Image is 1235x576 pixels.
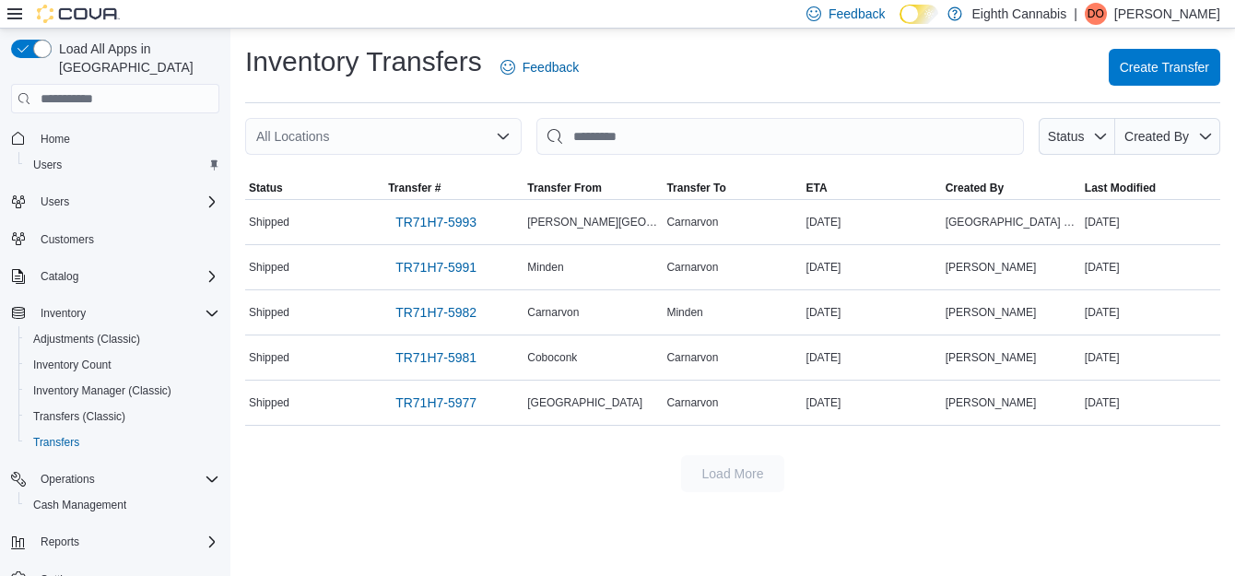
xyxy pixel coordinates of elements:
span: Transfers (Classic) [33,409,125,424]
button: Transfer From [523,177,663,199]
button: Last Modified [1081,177,1220,199]
a: Adjustments (Classic) [26,328,147,350]
span: Status [1048,129,1085,144]
a: Home [33,128,77,150]
button: Users [4,189,227,215]
span: Users [33,158,62,172]
img: Cova [37,5,120,23]
span: Inventory Count [26,354,219,376]
a: Transfers (Classic) [26,406,133,428]
button: Transfers [18,429,227,455]
button: Transfers (Classic) [18,404,227,429]
span: DO [1088,3,1104,25]
button: Catalog [4,264,227,289]
span: Shipped [249,305,289,320]
div: [DATE] [803,347,942,369]
h1: Inventory Transfers [245,43,482,80]
span: Status [249,181,283,195]
a: Users [26,154,69,176]
span: Inventory Manager (Classic) [33,383,171,398]
span: Dark Mode [900,24,900,25]
span: Customers [41,232,94,247]
a: TR71H7-5977 [388,384,484,421]
span: Shipped [249,215,289,229]
div: Daniel Oh [1085,3,1107,25]
span: TR71H7-5977 [395,394,476,412]
button: Transfer To [663,177,802,199]
span: Carnarvon [666,215,718,229]
button: Customers [4,226,227,253]
p: | [1074,3,1077,25]
button: Catalog [33,265,86,288]
span: Operations [41,472,95,487]
button: Operations [33,468,102,490]
span: Shipped [249,395,289,410]
span: Users [26,154,219,176]
span: Load More [702,464,764,483]
div: [DATE] [803,256,942,278]
button: Inventory Manager (Classic) [18,378,227,404]
span: TR71H7-5981 [395,348,476,367]
button: Users [18,152,227,178]
span: Carnarvon [666,395,718,410]
input: Dark Mode [900,5,938,24]
span: Adjustments (Classic) [26,328,219,350]
a: Inventory Manager (Classic) [26,380,179,402]
span: Operations [33,468,219,490]
p: Eighth Cannabis [971,3,1066,25]
span: Carnarvon [666,350,718,365]
span: Created By [946,181,1004,195]
span: Load All Apps in [GEOGRAPHIC_DATA] [52,40,219,76]
span: Minden [666,305,702,320]
span: Cash Management [33,498,126,512]
span: Transfers [26,431,219,453]
span: Transfers [33,435,79,450]
span: Feedback [523,58,579,76]
button: Reports [33,531,87,553]
span: Users [33,191,219,213]
span: Transfers (Classic) [26,406,219,428]
span: Home [41,132,70,147]
a: TR71H7-5982 [388,294,484,331]
span: Transfer # [388,181,441,195]
span: Shipped [249,350,289,365]
p: [PERSON_NAME] [1114,3,1220,25]
span: Carnarvon [666,260,718,275]
input: This is a search bar. After typing your query, hit enter to filter the results lower in the page. [536,118,1024,155]
span: Home [33,126,219,149]
span: [PERSON_NAME] [946,395,1037,410]
div: [DATE] [803,301,942,323]
button: ETA [803,177,942,199]
span: Catalog [41,269,78,284]
span: Transfer To [666,181,725,195]
span: Adjustments (Classic) [33,332,140,347]
div: [DATE] [1081,301,1220,323]
button: Home [4,124,227,151]
span: Inventory [41,306,86,321]
button: Transfer # [384,177,523,199]
span: Minden [527,260,563,275]
a: TR71H7-5991 [388,249,484,286]
span: ETA [806,181,828,195]
button: Inventory [4,300,227,326]
div: [DATE] [1081,392,1220,414]
span: Shipped [249,260,289,275]
span: Last Modified [1085,181,1156,195]
span: Catalog [33,265,219,288]
div: [DATE] [1081,211,1220,233]
a: TR71H7-5993 [388,204,484,241]
span: Create Transfer [1120,58,1209,76]
span: Reports [41,535,79,549]
span: TR71H7-5993 [395,213,476,231]
div: [DATE] [803,392,942,414]
span: TR71H7-5991 [395,258,476,276]
span: TR71H7-5982 [395,303,476,322]
span: Created By [1124,129,1189,144]
span: Coboconk [527,350,577,365]
span: [PERSON_NAME] [946,305,1037,320]
span: Users [41,194,69,209]
a: TR71H7-5981 [388,339,484,376]
div: [DATE] [803,211,942,233]
button: Load More [681,455,784,492]
button: Open list of options [496,129,511,144]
